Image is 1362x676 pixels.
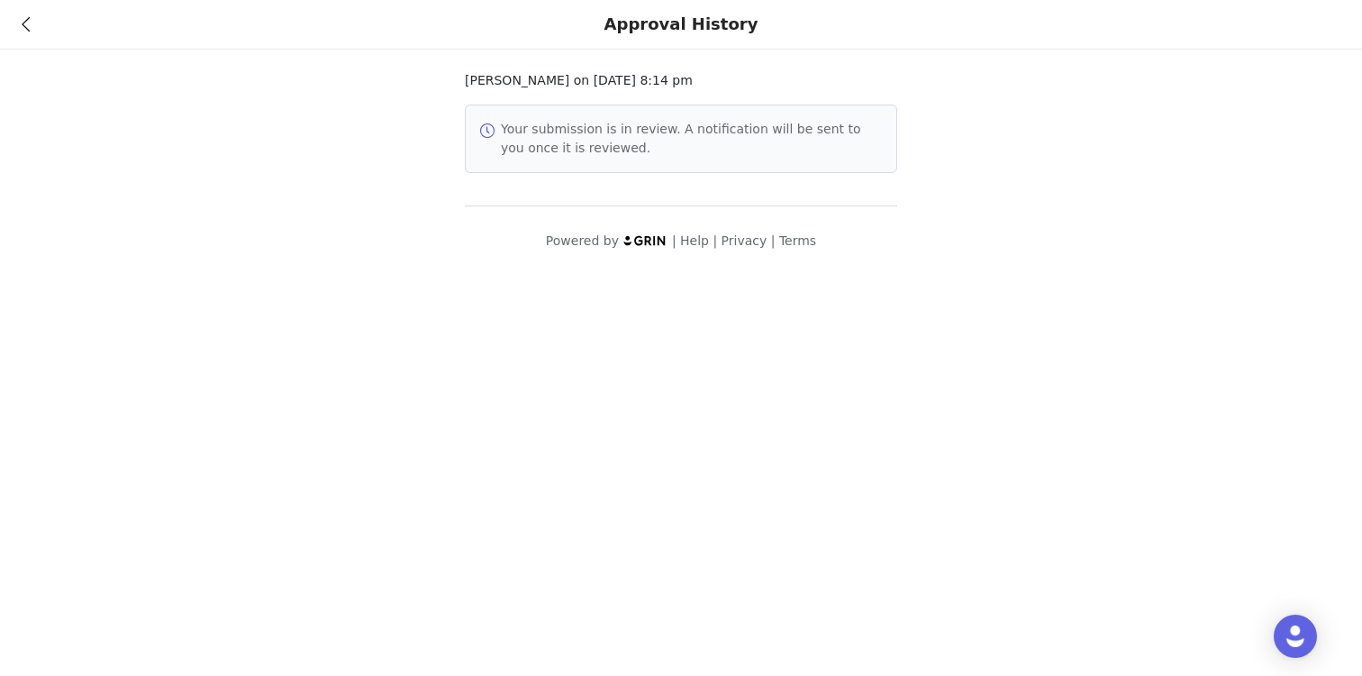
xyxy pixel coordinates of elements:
[672,233,676,248] span: |
[713,233,717,248] span: |
[622,234,667,246] img: logo
[604,14,758,34] div: Approval History
[465,71,897,90] p: [PERSON_NAME] on [DATE] 8:14 pm
[501,120,882,158] p: Your submission is in review. A notification will be sent to you once it is reviewed.
[779,233,816,248] a: Terms
[722,233,767,248] a: Privacy
[1274,615,1317,658] div: Open Intercom Messenger
[546,233,619,248] span: Powered by
[771,233,776,248] span: |
[680,233,709,248] a: Help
